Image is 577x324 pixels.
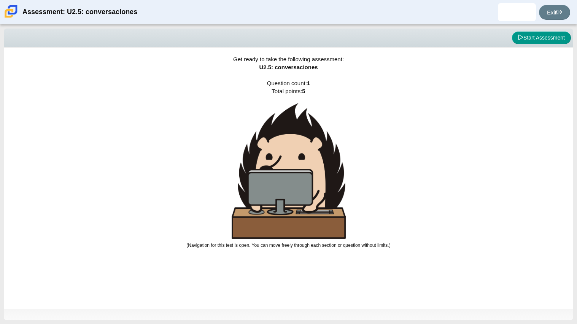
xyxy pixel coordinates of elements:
[511,6,523,18] img: dimas.sotoesteves.2NQlwN
[186,243,390,248] small: (Navigation for this test is open. You can move freely through each section or question without l...
[22,3,137,21] div: Assessment: U2.5: conversaciones
[3,3,19,19] img: Carmen School of Science & Technology
[233,56,344,62] span: Get ready to take the following assessment:
[3,14,19,21] a: Carmen School of Science & Technology
[539,5,570,20] a: Exit
[232,103,346,239] img: hedgehog-behind-computer-large.png
[302,88,305,94] b: 5
[186,80,390,248] span: Question count: Total points:
[259,64,318,70] span: U2.5: conversaciones
[307,80,310,86] b: 1
[512,32,571,44] button: Start Assessment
